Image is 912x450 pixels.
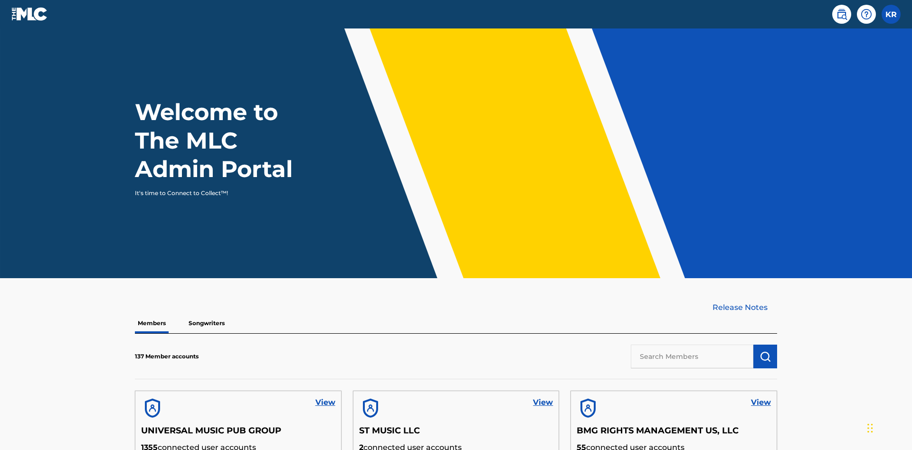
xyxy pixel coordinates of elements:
h5: ST MUSIC LLC [359,425,553,442]
img: MLC Logo [11,7,48,21]
img: account [141,397,164,420]
p: Members [135,313,169,333]
a: Public Search [832,5,851,24]
div: Drag [867,414,873,442]
img: account [577,397,599,420]
div: User Menu [882,5,901,24]
p: It's time to Connect to Collect™! [135,189,300,197]
a: View [533,397,553,408]
img: search [836,9,847,20]
input: Search Members [631,345,753,368]
img: Search Works [760,351,771,362]
a: View [315,397,335,408]
h5: UNIVERSAL MUSIC PUB GROUP [141,425,335,442]
img: help [861,9,872,20]
img: account [359,397,382,420]
h1: Welcome to The MLC Admin Portal [135,98,313,183]
iframe: Chat Widget [864,404,912,450]
a: Release Notes [712,302,777,313]
h5: BMG RIGHTS MANAGEMENT US, LLC [577,425,771,442]
p: Songwriters [186,313,228,333]
p: 137 Member accounts [135,352,199,361]
a: View [751,397,771,408]
div: Help [857,5,876,24]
